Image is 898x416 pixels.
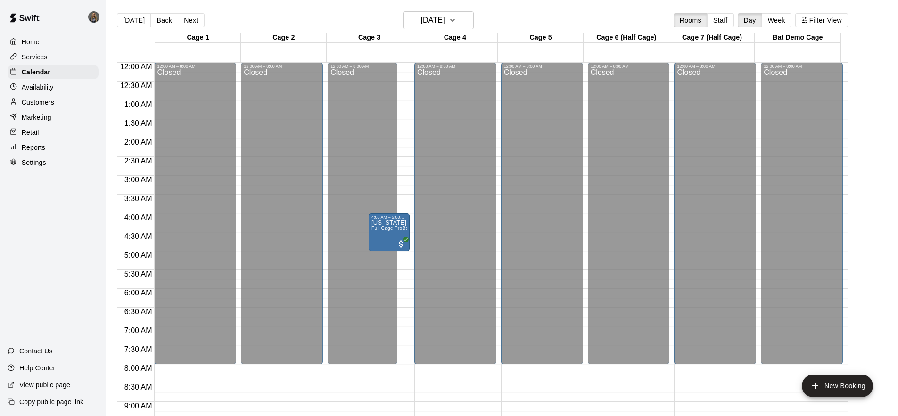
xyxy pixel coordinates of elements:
[421,14,445,27] h6: [DATE]
[8,95,99,109] a: Customers
[241,33,327,42] div: Cage 2
[122,176,155,184] span: 3:00 AM
[244,64,320,69] div: 12:00 AM – 8:00 AM
[591,64,667,69] div: 12:00 AM – 8:00 AM
[504,64,580,69] div: 12:00 AM – 8:00 AM
[22,158,46,167] p: Settings
[122,326,155,334] span: 7:00 AM
[371,226,493,231] span: Full Cage ProBatter Softball 🥎 Simulator with HItTrax
[412,33,498,42] div: Cage 4
[8,35,99,49] a: Home
[122,195,155,203] span: 3:30 AM
[88,11,99,23] img: Presley Jantzi
[417,64,494,69] div: 12:00 AM – 8:00 AM
[122,138,155,146] span: 2:00 AM
[328,63,397,364] div: 12:00 AM – 8:00 AM: Closed
[584,33,669,42] div: Cage 6 (Half Cage)
[19,363,55,373] p: Help Center
[122,251,155,259] span: 5:00 AM
[122,119,155,127] span: 1:30 AM
[22,37,40,47] p: Home
[795,13,848,27] button: Filter View
[8,155,99,170] a: Settings
[122,383,155,391] span: 8:30 AM
[122,270,155,278] span: 5:30 AM
[588,63,670,364] div: 12:00 AM – 8:00 AM: Closed
[498,33,584,42] div: Cage 5
[677,64,753,69] div: 12:00 AM – 8:00 AM
[501,63,583,364] div: 12:00 AM – 8:00 AM: Closed
[669,33,755,42] div: Cage 7 (Half Cage)
[674,63,756,364] div: 12:00 AM – 8:00 AM: Closed
[22,67,50,77] p: Calendar
[396,239,406,249] span: All customers have paid
[122,157,155,165] span: 2:30 AM
[764,64,840,69] div: 12:00 AM – 8:00 AM
[118,63,155,71] span: 12:00 AM
[591,69,667,367] div: Closed
[22,128,39,137] p: Retail
[8,140,99,155] a: Reports
[22,143,45,152] p: Reports
[86,8,106,26] div: Presley Jantzi
[8,50,99,64] a: Services
[8,110,99,124] a: Marketing
[403,11,474,29] button: [DATE]
[122,345,155,353] span: 7:30 AM
[19,380,70,390] p: View public page
[19,397,83,407] p: Copy public page link
[157,69,233,367] div: Closed
[155,33,241,42] div: Cage 1
[330,69,395,367] div: Closed
[755,33,840,42] div: Bat Demo Cage
[150,13,178,27] button: Back
[122,232,155,240] span: 4:30 AM
[122,213,155,221] span: 4:00 AM
[241,63,323,364] div: 12:00 AM – 8:00 AM: Closed
[707,13,734,27] button: Staff
[19,346,53,356] p: Contact Us
[22,98,54,107] p: Customers
[178,13,204,27] button: Next
[244,69,320,367] div: Closed
[762,13,791,27] button: Week
[122,100,155,108] span: 1:00 AM
[802,375,873,397] button: add
[157,64,233,69] div: 12:00 AM – 8:00 AM
[122,402,155,410] span: 9:00 AM
[122,308,155,316] span: 6:30 AM
[417,69,494,367] div: Closed
[371,215,407,220] div: 4:00 AM – 5:00 AM
[118,82,155,90] span: 12:30 AM
[22,113,51,122] p: Marketing
[738,13,762,27] button: Day
[764,69,840,367] div: Closed
[122,289,155,297] span: 6:00 AM
[117,13,151,27] button: [DATE]
[677,69,753,367] div: Closed
[8,125,99,139] a: Retail
[504,69,580,367] div: Closed
[674,13,708,27] button: Rooms
[327,33,412,42] div: Cage 3
[22,82,54,92] p: Availability
[154,63,236,364] div: 12:00 AM – 8:00 AM: Closed
[761,63,843,364] div: 12:00 AM – 8:00 AM: Closed
[22,52,48,62] p: Services
[8,80,99,94] a: Availability
[369,213,410,251] div: 4:00 AM – 5:00 AM: Full Cage ProBatter Softball 🥎 Simulator with HItTrax
[8,65,99,79] a: Calendar
[122,364,155,372] span: 8:00 AM
[414,63,496,364] div: 12:00 AM – 8:00 AM: Closed
[330,64,395,69] div: 12:00 AM – 8:00 AM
